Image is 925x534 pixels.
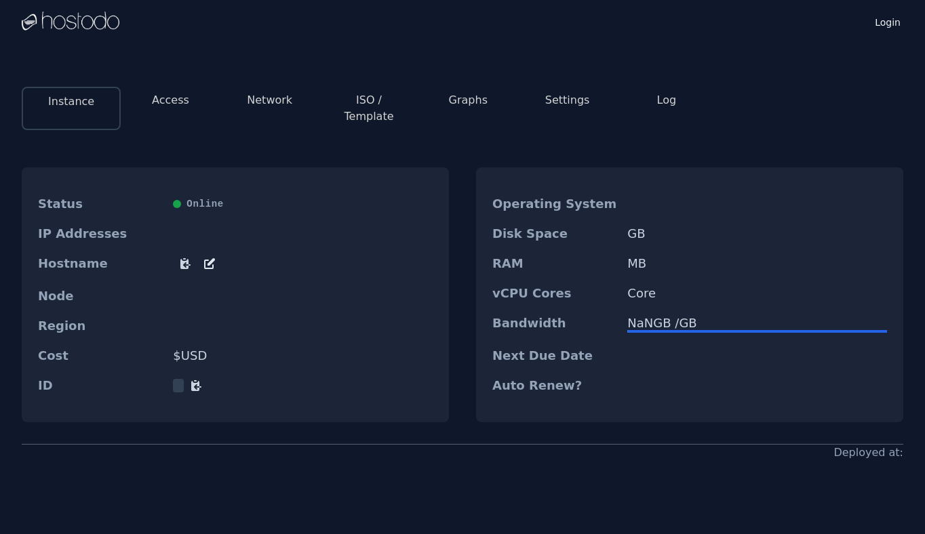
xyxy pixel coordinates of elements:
button: Log [657,92,677,108]
dd: $ USD [173,349,433,363]
dt: IP Addresses [38,227,162,241]
dt: Next Due Date [492,349,616,363]
dt: Auto Renew? [492,379,616,392]
dt: Operating System [492,197,616,211]
button: Graphs [449,92,488,108]
div: Deployed at: [833,445,903,461]
div: NaN GB / GB [627,316,887,330]
button: Network [247,92,292,108]
dt: Hostname [38,257,162,273]
dt: vCPU Cores [492,287,616,300]
img: Logo [22,12,119,32]
a: Login [872,13,903,29]
dt: Status [38,197,162,211]
button: Settings [545,92,590,108]
dt: ID [38,379,162,392]
dt: Cost [38,349,162,363]
dd: Core [627,287,887,300]
dt: RAM [492,257,616,270]
button: Instance [48,94,94,110]
button: Access [152,92,189,108]
dt: Region [38,319,162,333]
dd: MB [627,257,887,270]
dt: Disk Space [492,227,616,241]
dt: Bandwidth [492,316,616,333]
dd: GB [627,227,887,241]
button: ISO / Template [330,92,408,125]
dt: Node [38,289,162,303]
div: Online [173,197,433,211]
